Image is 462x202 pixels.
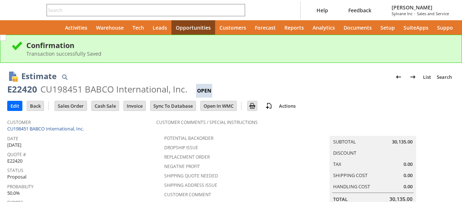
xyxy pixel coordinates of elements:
[7,151,26,158] a: Quote #
[437,24,457,31] span: Support
[65,24,87,31] span: Activities
[124,101,145,111] input: Invoice
[196,84,212,98] div: Open
[380,24,395,31] span: Setup
[7,190,20,197] span: 50.0%
[27,101,44,111] input: Back
[7,83,37,95] div: E22420
[280,20,308,35] a: Reports
[376,20,399,35] a: Setup
[153,24,167,31] span: Leads
[434,71,455,83] a: Search
[392,138,413,145] span: 30,135.00
[333,138,356,145] a: Subtotal
[250,20,280,35] a: Forecast
[348,7,371,14] span: Feedback
[171,20,215,35] a: Opportunities
[7,167,23,173] a: Status
[276,103,298,109] a: Actions
[96,24,124,31] span: Warehouse
[392,11,413,16] span: Sylvane Inc
[60,73,69,81] img: Quick Find
[313,24,335,31] span: Analytics
[7,173,26,180] span: Proposal
[404,24,428,31] span: SuiteApps
[417,11,449,16] span: Sales and Service
[164,145,198,151] a: Dropship Issue
[219,24,246,31] span: Customers
[40,83,187,95] div: CU198451 BABCO International, Inc.
[330,124,416,136] caption: Summary
[151,101,196,111] input: Sync To Database
[48,23,56,32] svg: Home
[26,20,43,35] div: Shortcuts
[404,172,413,179] span: 0.00
[55,101,87,111] input: Sales Order
[433,20,462,35] a: Support
[248,102,257,110] img: Print
[156,119,258,125] a: Customer Comments / Special Instructions
[164,163,200,169] a: Negative Profit
[404,183,413,190] span: 0.00
[7,125,86,132] a: CU198451 BABCO International, Inc.
[61,20,92,35] a: Activities
[339,20,376,35] a: Documents
[255,24,276,31] span: Forecast
[409,73,417,81] img: Next
[248,101,257,111] input: Print
[333,183,370,190] a: Handling Cost
[128,20,148,35] a: Tech
[404,161,413,168] span: 0.00
[8,101,22,111] input: Edit
[92,101,119,111] input: Cash Sale
[176,24,211,31] span: Opportunities
[132,24,144,31] span: Tech
[21,70,57,82] h1: Estimate
[7,158,22,164] span: E22420
[47,6,235,14] input: Search
[317,7,328,14] span: Help
[235,6,244,14] svg: Search
[284,24,304,31] span: Reports
[164,182,217,188] a: Shipping Address Issue
[7,184,34,190] a: Probability
[308,20,339,35] a: Analytics
[26,50,451,57] div: Transaction successfully Saved
[394,73,403,81] img: Previous
[92,20,128,35] a: Warehouse
[215,20,250,35] a: Customers
[399,20,433,35] a: SuiteApps
[333,161,341,167] a: Tax
[7,136,18,142] a: Date
[414,11,415,16] span: -
[26,40,451,50] div: Confirmation
[392,4,449,11] span: [PERSON_NAME]
[9,20,26,35] a: Recent Records
[148,20,171,35] a: Leads
[164,173,218,179] a: Shipping Quote Needed
[43,20,61,35] a: Home
[13,23,22,32] svg: Recent Records
[333,172,367,179] a: Shipping Cost
[201,101,236,111] input: Open In WMC
[164,135,213,141] a: Potential Backorder
[30,23,39,32] svg: Shortcuts
[344,24,372,31] span: Documents
[265,102,273,110] img: add-record.svg
[7,119,31,125] a: Customer
[333,150,356,156] a: Discount
[7,142,21,149] span: [DATE]
[164,154,210,160] a: Replacement Order
[164,192,211,198] a: Customer Comment
[420,71,434,83] a: List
